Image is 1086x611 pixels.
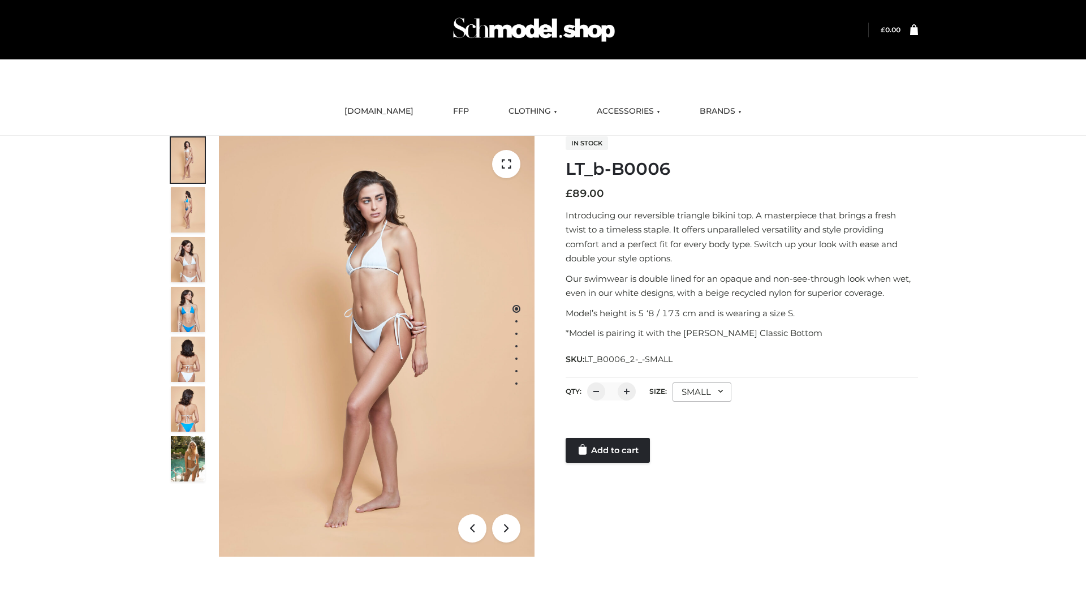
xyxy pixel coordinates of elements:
[445,99,477,124] a: FFP
[566,136,608,150] span: In stock
[673,382,731,402] div: SMALL
[336,99,422,124] a: [DOMAIN_NAME]
[881,25,900,34] bdi: 0.00
[566,438,650,463] a: Add to cart
[566,352,674,366] span: SKU:
[649,387,667,395] label: Size:
[584,354,673,364] span: LT_B0006_2-_-SMALL
[171,287,205,332] img: ArielClassicBikiniTop_CloudNine_AzureSky_OW114ECO_4-scaled.jpg
[881,25,900,34] a: £0.00
[566,159,918,179] h1: LT_b-B0006
[171,436,205,481] img: Arieltop_CloudNine_AzureSky2.jpg
[566,272,918,300] p: Our swimwear is double lined for an opaque and non-see-through look when wet, even in our white d...
[566,208,918,266] p: Introducing our reversible triangle bikini top. A masterpiece that brings a fresh twist to a time...
[171,337,205,382] img: ArielClassicBikiniTop_CloudNine_AzureSky_OW114ECO_7-scaled.jpg
[566,187,572,200] span: £
[881,25,885,34] span: £
[566,326,918,341] p: *Model is pairing it with the [PERSON_NAME] Classic Bottom
[566,187,604,200] bdi: 89.00
[566,306,918,321] p: Model’s height is 5 ‘8 / 173 cm and is wearing a size S.
[171,386,205,432] img: ArielClassicBikiniTop_CloudNine_AzureSky_OW114ECO_8-scaled.jpg
[171,137,205,183] img: ArielClassicBikiniTop_CloudNine_AzureSky_OW114ECO_1-scaled.jpg
[566,387,581,395] label: QTY:
[500,99,566,124] a: CLOTHING
[449,7,619,52] img: Schmodel Admin 964
[588,99,669,124] a: ACCESSORIES
[219,136,535,557] img: ArielClassicBikiniTop_CloudNine_AzureSky_OW114ECO_1
[691,99,750,124] a: BRANDS
[171,237,205,282] img: ArielClassicBikiniTop_CloudNine_AzureSky_OW114ECO_3-scaled.jpg
[171,187,205,233] img: ArielClassicBikiniTop_CloudNine_AzureSky_OW114ECO_2-scaled.jpg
